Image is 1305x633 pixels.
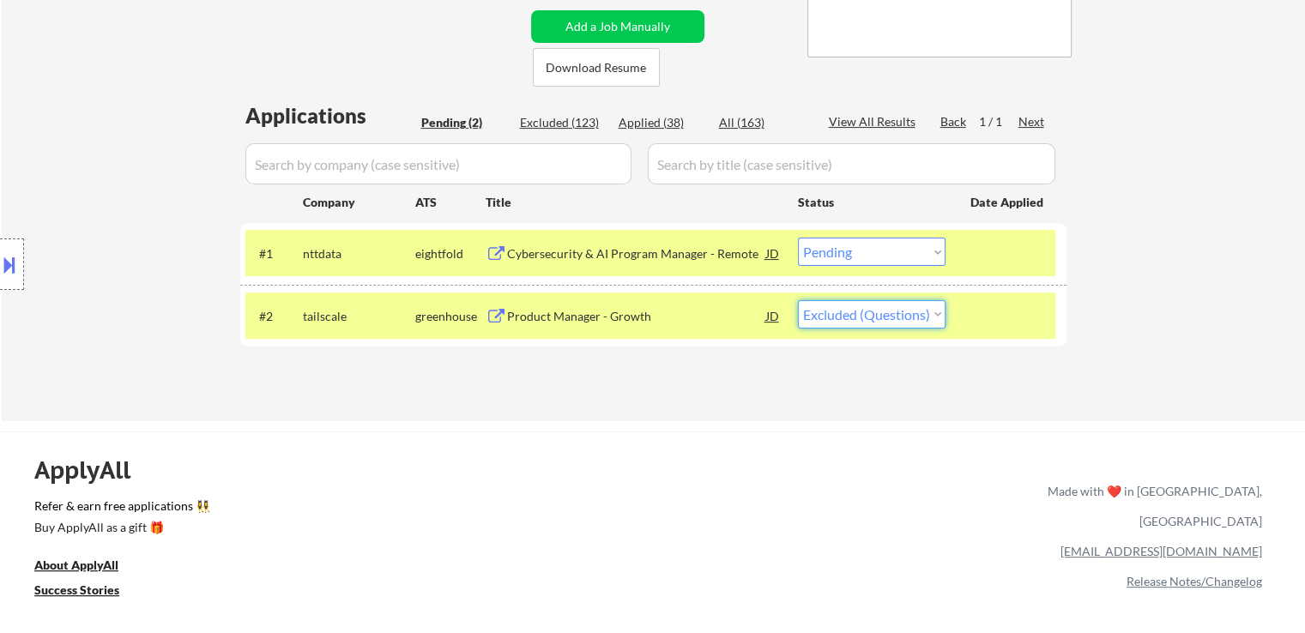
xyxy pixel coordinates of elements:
[764,238,782,268] div: JD
[34,556,142,577] a: About ApplyAll
[719,114,805,131] div: All (163)
[486,194,782,211] div: Title
[1018,113,1046,130] div: Next
[798,186,946,217] div: Status
[1127,574,1262,588] a: Release Notes/Changelog
[533,48,660,87] button: Download Resume
[648,143,1055,184] input: Search by title (case sensitive)
[619,114,704,131] div: Applied (38)
[34,521,206,534] div: Buy ApplyAll as a gift 🎁
[415,308,486,325] div: greenhouse
[1041,476,1262,536] div: Made with ❤️ in [GEOGRAPHIC_DATA], [GEOGRAPHIC_DATA]
[34,582,119,597] u: Success Stories
[34,581,142,602] a: Success Stories
[507,308,766,325] div: Product Manager - Growth
[979,113,1018,130] div: 1 / 1
[970,194,1046,211] div: Date Applied
[34,558,118,572] u: About ApplyAll
[507,245,766,262] div: Cybersecurity & AI Program Manager - Remote
[520,114,606,131] div: Excluded (123)
[829,113,921,130] div: View All Results
[34,518,206,540] a: Buy ApplyAll as a gift 🎁
[34,500,689,518] a: Refer & earn free applications 👯‍♀️
[303,308,415,325] div: tailscale
[245,105,415,126] div: Applications
[940,113,968,130] div: Back
[34,455,150,485] div: ApplyAll
[415,245,486,262] div: eightfold
[531,10,704,43] button: Add a Job Manually
[245,143,631,184] input: Search by company (case sensitive)
[303,245,415,262] div: nttdata
[415,194,486,211] div: ATS
[421,114,507,131] div: Pending (2)
[1060,544,1262,558] a: [EMAIL_ADDRESS][DOMAIN_NAME]
[764,300,782,331] div: JD
[303,194,415,211] div: Company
